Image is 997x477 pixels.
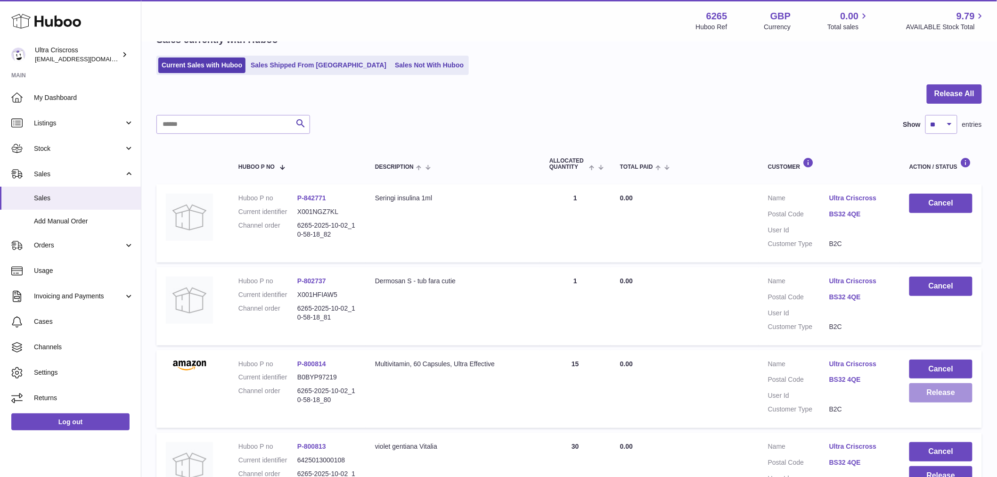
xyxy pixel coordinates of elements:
button: Cancel [909,194,972,213]
a: Sales Not With Huboo [392,58,467,73]
dt: Postal Code [768,458,829,469]
a: P-842771 [297,194,326,202]
div: Currency [764,23,791,32]
span: Cases [34,317,134,326]
span: 0.00 [620,194,633,202]
button: Cancel [909,277,972,296]
td: 15 [540,350,611,428]
span: 9.79 [956,10,975,23]
dt: Channel order [238,304,297,322]
dt: User Id [768,226,829,235]
img: no-photo.jpg [166,194,213,241]
a: P-802737 [297,277,326,285]
span: entries [962,120,982,129]
span: Sales [34,194,134,203]
dd: X001HFIAW5 [297,290,356,299]
dd: B2C [829,322,891,331]
img: no-photo.jpg [166,277,213,324]
span: Stock [34,144,124,153]
dt: Name [768,360,829,371]
a: Ultra Criscross [829,360,891,369]
dt: Huboo P no [238,277,297,286]
dd: 6265-2025-10-02_10-58-18_80 [297,387,356,404]
dt: User Id [768,309,829,318]
span: Sales [34,170,124,179]
dt: Name [768,277,829,288]
a: Current Sales with Huboo [158,58,245,73]
a: BS32 4QE [829,458,891,467]
span: My Dashboard [34,93,134,102]
a: Sales Shipped From [GEOGRAPHIC_DATA] [247,58,390,73]
td: 1 [540,184,611,263]
dt: Huboo P no [238,442,297,451]
label: Show [903,120,921,129]
a: P-800813 [297,443,326,450]
a: Ultra Criscross [829,442,891,451]
strong: GBP [770,10,791,23]
span: Settings [34,368,134,377]
div: Dermosan S - tub fara cutie [375,277,531,286]
a: P-800814 [297,360,326,368]
a: BS32 4QE [829,375,891,384]
dd: X001NGZ7KL [297,207,356,216]
dt: Channel order [238,387,297,404]
div: violet gentiana Vitalia [375,442,531,451]
img: internalAdmin-6265@internal.huboo.com [11,48,25,62]
a: BS32 4QE [829,293,891,302]
span: Huboo P no [238,164,275,170]
span: 0.00 [620,277,633,285]
a: Ultra Criscross [829,194,891,203]
span: Add Manual Order [34,217,134,226]
strong: 6265 [706,10,727,23]
span: AVAILABLE Stock Total [906,23,986,32]
button: Release [909,383,972,403]
dt: Postal Code [768,210,829,221]
dt: User Id [768,391,829,400]
a: Ultra Criscross [829,277,891,286]
dt: Huboo P no [238,194,297,203]
dd: 6265-2025-10-02_10-58-18_82 [297,221,356,239]
span: Total paid [620,164,653,170]
dt: Current identifier [238,207,297,216]
dd: B2C [829,405,891,414]
span: 0.00 [620,360,633,368]
span: Usage [34,266,134,275]
span: Listings [34,119,124,128]
button: Cancel [909,360,972,379]
div: Huboo Ref [696,23,727,32]
dd: B2C [829,239,891,248]
dt: Customer Type [768,322,829,331]
span: Returns [34,394,134,403]
dt: Postal Code [768,293,829,304]
td: 1 [540,267,611,345]
dd: 6265-2025-10-02_10-58-18_81 [297,304,356,322]
dt: Name [768,194,829,205]
img: amazon.png [166,360,213,371]
span: Total sales [827,23,869,32]
a: Log out [11,413,130,430]
span: Channels [34,343,134,352]
button: Cancel [909,442,972,461]
dt: Customer Type [768,239,829,248]
span: 0.00 [620,443,633,450]
span: [EMAIL_ADDRESS][DOMAIN_NAME] [35,55,139,63]
span: ALLOCATED Quantity [549,158,587,170]
div: Action / Status [909,157,972,170]
dt: Postal Code [768,375,829,387]
span: Description [375,164,414,170]
dt: Name [768,442,829,453]
dt: Customer Type [768,405,829,414]
dd: 6425013000108 [297,456,356,465]
div: Multivitamin, 60 Capsules, Ultra Effective [375,360,531,369]
a: 9.79 AVAILABLE Stock Total [906,10,986,32]
a: 0.00 Total sales [827,10,869,32]
span: Orders [34,241,124,250]
a: BS32 4QE [829,210,891,219]
dt: Current identifier [238,290,297,299]
span: Invoicing and Payments [34,292,124,301]
dt: Huboo P no [238,360,297,369]
div: Ultra Criscross [35,46,120,64]
span: 0.00 [841,10,859,23]
div: Customer [768,157,891,170]
dt: Current identifier [238,456,297,465]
